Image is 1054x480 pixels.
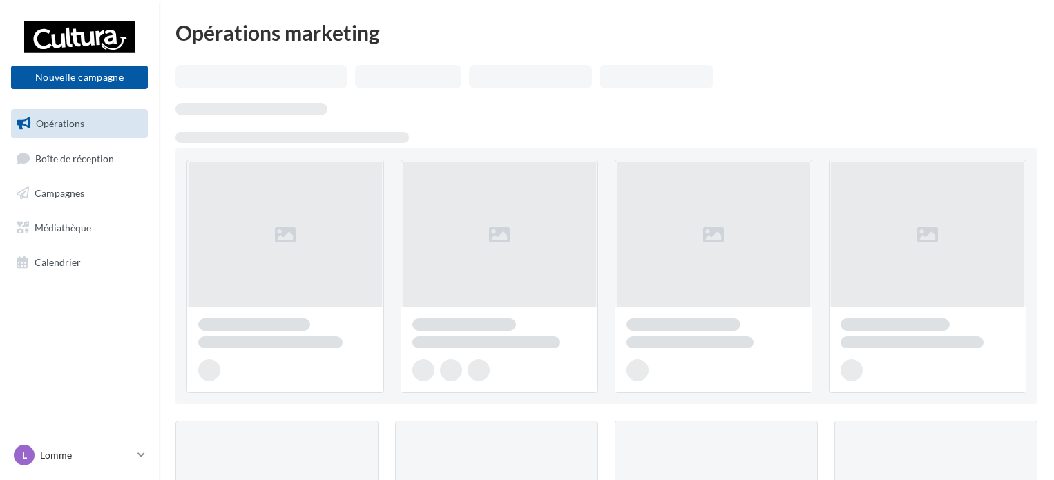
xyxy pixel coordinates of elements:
[8,109,151,138] a: Opérations
[11,442,148,468] a: L Lomme
[8,144,151,173] a: Boîte de réception
[35,256,81,267] span: Calendrier
[35,152,114,164] span: Boîte de réception
[11,66,148,89] button: Nouvelle campagne
[40,448,132,462] p: Lomme
[35,187,84,199] span: Campagnes
[8,179,151,208] a: Campagnes
[8,213,151,242] a: Médiathèque
[22,448,27,462] span: L
[8,248,151,277] a: Calendrier
[175,22,1037,43] div: Opérations marketing
[36,117,84,129] span: Opérations
[35,222,91,233] span: Médiathèque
